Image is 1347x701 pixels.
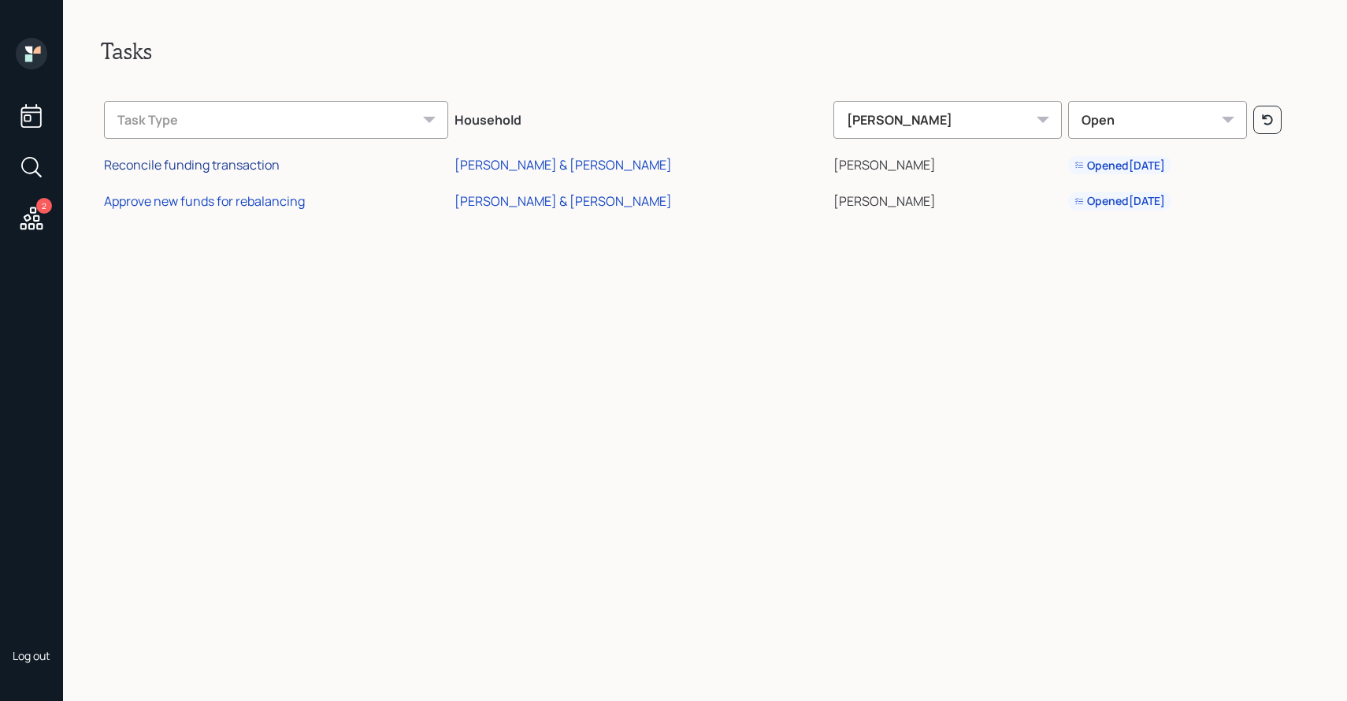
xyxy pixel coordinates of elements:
[1068,101,1247,139] div: Open
[16,598,47,629] img: sami-boghos-headshot.png
[1074,193,1165,209] div: Opened [DATE]
[104,101,448,139] div: Task Type
[101,38,1309,65] h2: Tasks
[833,101,1062,139] div: [PERSON_NAME]
[455,192,672,210] div: [PERSON_NAME] & [PERSON_NAME]
[13,648,50,663] div: Log out
[830,145,1065,181] td: [PERSON_NAME]
[451,90,830,145] th: Household
[36,198,52,214] div: 2
[1074,158,1165,173] div: Opened [DATE]
[830,181,1065,217] td: [PERSON_NAME]
[104,192,305,210] div: Approve new funds for rebalancing
[455,156,672,173] div: [PERSON_NAME] & [PERSON_NAME]
[104,156,280,173] div: Reconcile funding transaction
